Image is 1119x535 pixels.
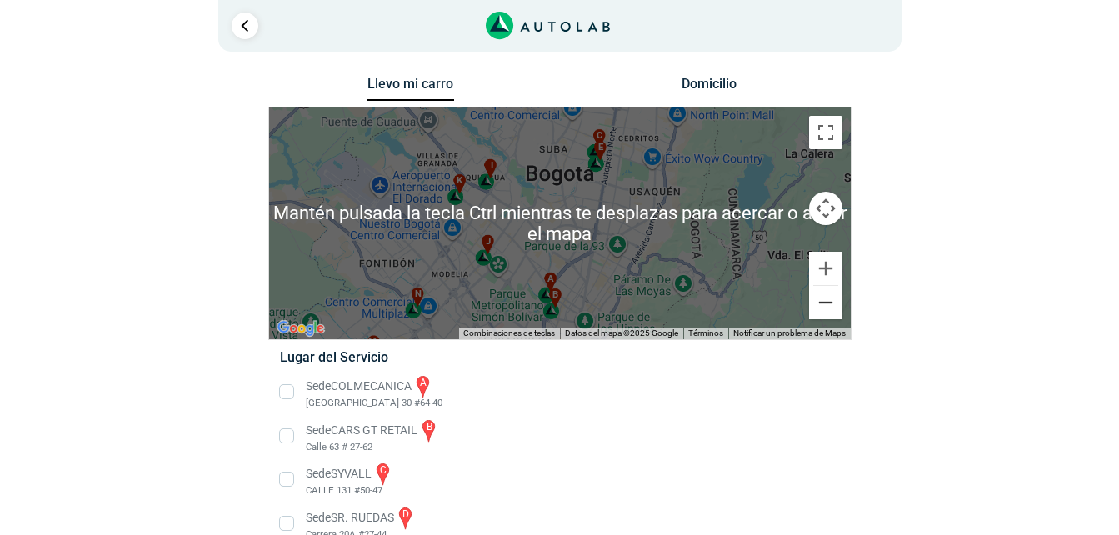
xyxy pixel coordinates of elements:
[463,327,555,339] button: Combinaciones de teclas
[809,192,842,225] button: Controles de visualización del mapa
[485,234,490,248] span: j
[733,328,846,337] a: Notificar un problema de Maps
[688,328,723,337] a: Términos (se abre en una nueva pestaña)
[809,116,842,149] button: Cambiar a la vista en pantalla completa
[597,141,602,155] span: e
[367,76,454,102] button: Llevo mi carro
[273,317,328,339] a: Abre esta zona en Google Maps (se abre en una nueva ventana)
[414,287,421,302] span: n
[552,288,558,302] span: b
[665,76,752,100] button: Domicilio
[232,12,258,39] a: Ir al paso anterior
[486,17,610,32] a: Link al sitio de autolab
[809,286,842,319] button: Reducir
[280,349,839,365] h5: Lugar del Servicio
[565,328,678,337] span: Datos del mapa ©2025 Google
[490,158,493,172] span: i
[596,129,602,143] span: c
[809,252,842,285] button: Ampliar
[547,272,553,286] span: a
[368,335,377,349] span: m
[273,317,328,339] img: Google
[457,174,463,188] span: k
